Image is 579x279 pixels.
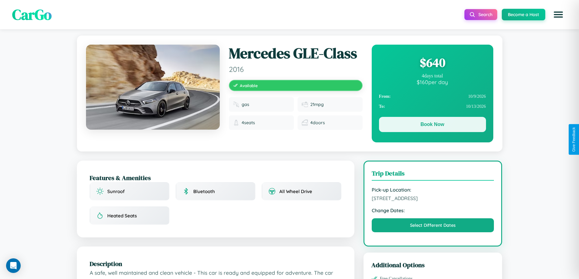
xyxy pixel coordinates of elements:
[379,117,486,132] button: Book Now
[240,83,258,88] span: Available
[233,101,239,107] img: Fuel type
[379,54,486,71] div: $ 640
[12,5,52,25] span: CarGo
[379,104,385,109] strong: To:
[6,258,21,273] div: Open Intercom Messenger
[371,260,495,269] h3: Additional Options
[229,65,363,74] span: 2016
[379,94,391,99] strong: From:
[242,102,249,107] span: gas
[379,73,486,79] div: 4 days total
[372,187,494,193] strong: Pick-up Location:
[478,12,492,17] span: Search
[372,195,494,201] span: [STREET_ADDRESS]
[372,218,494,232] button: Select Different Dates
[107,189,125,194] span: Sunroof
[193,189,215,194] span: Bluetooth
[502,9,545,20] button: Become a Host
[302,120,308,126] img: Doors
[379,91,486,101] div: 10 / 9 / 2026
[279,189,312,194] span: All Wheel Drive
[372,207,494,213] strong: Change Dates:
[107,213,137,219] span: Heated Seats
[379,79,486,85] div: $ 160 per day
[572,127,576,152] div: Give Feedback
[90,259,342,268] h2: Description
[233,120,239,126] img: Seats
[90,173,342,182] h2: Features & Amenities
[379,101,486,111] div: 10 / 13 / 2026
[229,45,363,62] h1: Mercedes GLE-Class
[302,101,308,107] img: Fuel efficiency
[464,9,497,20] button: Search
[86,45,220,130] img: Mercedes GLE-Class 2016
[310,120,325,125] span: 4 doors
[372,169,494,181] h3: Trip Details
[242,120,255,125] span: 4 seats
[550,6,567,23] button: Open menu
[310,102,324,107] span: 21 mpg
